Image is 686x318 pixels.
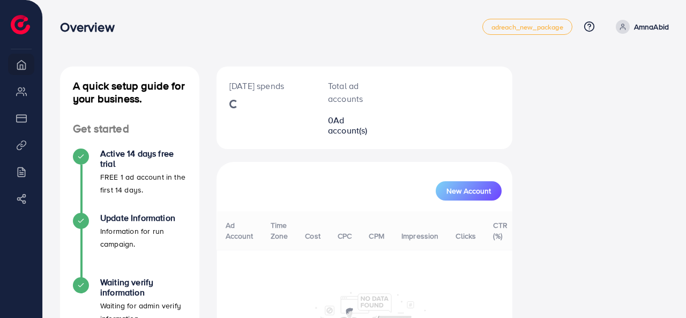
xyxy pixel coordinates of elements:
h4: Get started [60,122,199,136]
p: FREE 1 ad account in the first 14 days. [100,171,187,196]
span: adreach_new_package [491,24,563,31]
li: Update Information [60,213,199,277]
img: logo [11,15,30,34]
p: Total ad accounts [328,79,376,105]
span: Ad account(s) [328,114,368,136]
span: New Account [446,187,491,195]
p: [DATE] spends [229,79,302,92]
h4: Waiting verify information [100,277,187,298]
h2: 0 [328,115,376,136]
p: Information for run campaign. [100,225,187,250]
p: AmnaAbid [634,20,669,33]
button: New Account [436,181,502,201]
h4: A quick setup guide for your business. [60,79,199,105]
h4: Update Information [100,213,187,223]
h4: Active 14 days free trial [100,149,187,169]
a: AmnaAbid [612,20,669,34]
li: Active 14 days free trial [60,149,199,213]
a: adreach_new_package [482,19,572,35]
h3: Overview [60,19,123,35]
